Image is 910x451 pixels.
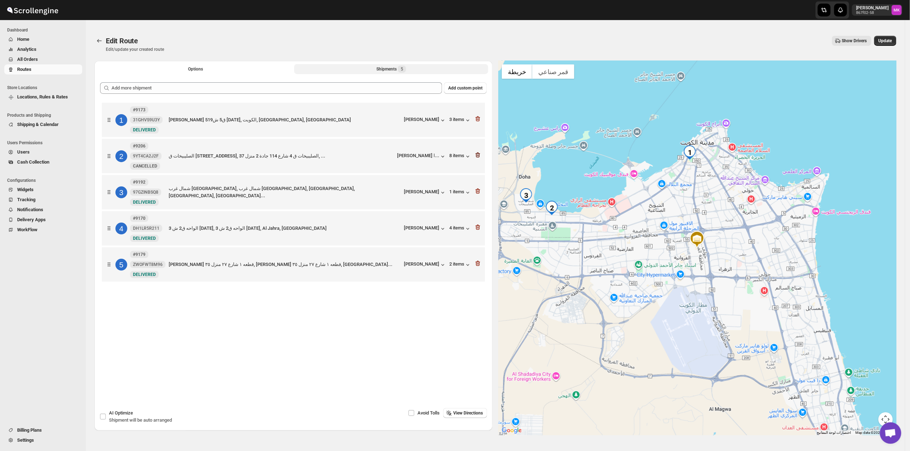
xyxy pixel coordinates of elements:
[4,44,82,54] button: Analytics
[519,188,533,203] div: 3
[880,422,901,444] a: دردشة مفتوحة
[17,227,38,232] span: WorkFlow
[449,153,471,160] button: 8 items
[17,122,59,127] span: Shipping & Calendar
[856,431,882,435] span: Map data ©2025
[443,408,487,418] button: View Directions
[133,107,145,112] b: #9173
[852,4,902,16] button: User menu
[115,186,127,198] div: 3
[115,114,127,126] div: 1
[169,152,394,160] div: الصليبيخات ق [STREET_ADDRESS], الصليبيخات ق 4 شارع 114 جادة 2 منزل 37, ...
[874,36,896,46] button: Update
[500,426,524,435] img: Google
[502,64,532,79] button: عرض خريطة الشارع
[545,201,559,215] div: 2
[17,47,36,52] span: Analytics
[449,261,471,268] button: 2 items
[4,195,82,205] button: Tracking
[133,216,145,221] b: #9170
[106,47,164,52] p: Edit/update your created route
[17,197,35,202] span: Tracking
[17,217,46,222] span: Delivery Apps
[397,153,446,160] button: [PERSON_NAME] ا...
[4,92,82,102] button: Locations, Rules & Rates
[449,189,471,196] button: 1 items
[532,64,574,79] button: عرض صور القمر الصناعي
[169,225,401,232] div: الواحه ق2 ش 3 [DATE], الواحه ق2 ش 3 [DATE], Al Jahra, [GEOGRAPHIC_DATA]
[894,8,900,13] text: MK
[4,205,82,215] button: Notifications
[169,185,401,199] div: شمال غرب [GEOGRAPHIC_DATA], شمال غرب [GEOGRAPHIC_DATA], [GEOGRAPHIC_DATA], [GEOGRAPHIC_DATA], [GE...
[102,175,485,209] div: 3#919297GZINBSQ8NewDELIVEREDشمال غرب [GEOGRAPHIC_DATA], شمال غرب [GEOGRAPHIC_DATA], [GEOGRAPHIC_D...
[99,64,293,74] button: All Route Options
[115,259,127,271] div: 5
[17,37,29,42] span: Home
[115,223,127,234] div: 4
[133,262,163,267] span: ZWOFWT8M96
[94,36,104,46] button: Routes
[109,410,133,416] span: AI Optimize
[832,36,871,46] button: Show Drivers
[106,37,138,45] span: Edit Route
[417,410,440,416] span: Avoid Tolls
[7,178,82,183] span: Configurations
[404,261,446,268] div: [PERSON_NAME]
[453,410,483,416] span: View Directions
[133,252,145,257] b: #9179
[133,153,159,159] span: 9YT4CA2J2F
[7,140,82,146] span: Users Permissions
[879,412,893,427] button: عناصر التحكّم بطريقة عرض الخريطة
[376,66,406,73] div: Shipments
[17,159,49,165] span: Cash Collection
[17,94,68,100] span: Locations, Rules & Rates
[115,150,127,162] div: 2
[4,157,82,167] button: Cash Collection
[4,425,82,435] button: Billing Plans
[169,261,401,268] div: [PERSON_NAME] قطعه ١ شارع ٢٧ منزل ٣٥, [PERSON_NAME] قطعه ١ شارع ٢٧ منزل ٣٥, [GEOGRAPHIC_DATA]...
[133,117,160,123] span: 31GHVS9U3Y
[102,139,485,173] div: 2#92069YT4CA2J2FNewCANCELLEDالصليبيخات ق [STREET_ADDRESS], الصليبيخات ق 4 شارع 114 جادة 2 منزل 37...
[4,147,82,157] button: Users
[102,247,485,282] div: 5#9179ZWOFWT8M96NewDELIVERED[PERSON_NAME] قطعه ١ شارع ٢٧ منزل ٣٥, [PERSON_NAME] قطعه ١ شارع ٢٧ من...
[133,127,156,132] span: DELIVERED
[294,64,488,74] button: Selected Shipments
[17,187,34,192] span: Widgets
[188,66,203,72] span: Options
[856,5,889,11] p: [PERSON_NAME]
[404,225,446,232] button: [PERSON_NAME]
[133,200,156,205] span: DELIVERED
[856,11,889,15] p: 867f02-58
[112,82,442,94] input: Add more shipment
[4,64,82,74] button: Routes
[17,427,42,433] span: Billing Plans
[17,149,30,155] span: Users
[404,189,446,196] button: [PERSON_NAME]
[401,66,403,72] span: 5
[169,116,401,123] div: [PERSON_NAME] ق5 ش519 [DATE], الكويت, [GEOGRAPHIC_DATA], [GEOGRAPHIC_DATA]
[133,189,158,195] span: 97GZINBSQ8
[397,153,439,158] div: [PERSON_NAME] ا...
[133,164,157,169] span: CANCELLED
[4,215,82,225] button: Delivery Apps
[133,144,145,149] b: #9206
[133,272,156,277] span: DELIVERED
[4,120,82,130] button: Shipping & Calendar
[404,117,446,124] div: [PERSON_NAME]
[449,117,471,124] button: 3 items
[17,437,34,443] span: Settings
[4,34,82,44] button: Home
[892,5,902,15] span: Mostafa Khalifa
[17,67,31,72] span: Routes
[17,207,43,212] span: Notifications
[444,82,487,94] button: Add custom point
[449,225,471,232] button: 4 items
[4,54,82,64] button: All Orders
[133,180,145,185] b: #9192
[7,85,82,91] span: Store Locations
